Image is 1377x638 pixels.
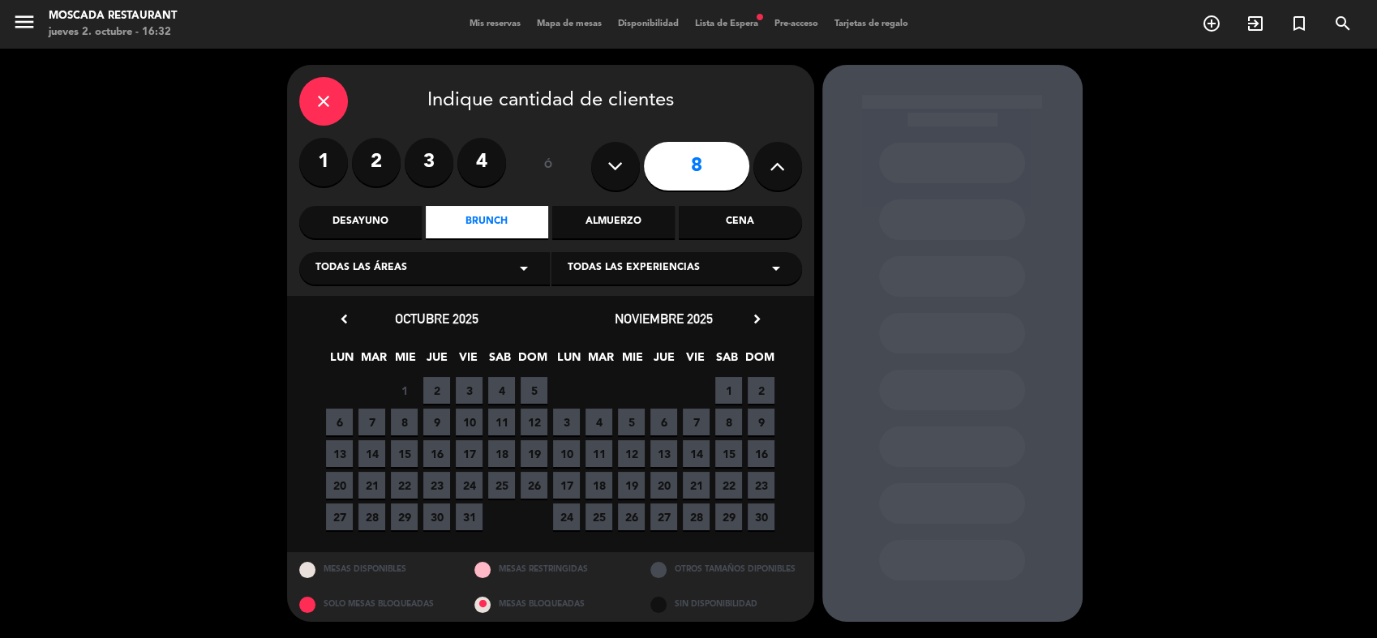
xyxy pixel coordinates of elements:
span: 29 [391,503,418,530]
span: noviembre 2025 [615,310,713,327]
label: 4 [457,138,506,186]
div: OTROS TAMAÑOS DIPONIBLES [638,552,814,587]
span: 19 [521,440,547,467]
span: 23 [748,472,774,499]
span: LUN [556,348,582,375]
i: search [1333,14,1353,33]
span: SAB [714,348,740,375]
span: 28 [683,503,710,530]
span: 14 [683,440,710,467]
div: Brunch [426,206,548,238]
span: 16 [748,440,774,467]
span: 21 [358,472,385,499]
span: 15 [391,440,418,467]
span: 17 [553,472,580,499]
span: 11 [488,409,515,435]
span: Pre-acceso [766,19,826,28]
span: 14 [358,440,385,467]
div: Moscada Restaurant [49,8,177,24]
i: chevron_right [749,310,766,328]
i: turned_in_not [1289,14,1309,33]
span: Todas las experiencias [568,260,700,276]
div: MESAS BLOQUEADAS [462,587,638,622]
span: JUE [650,348,677,375]
span: fiber_manual_record [755,12,765,22]
span: Mis reservas [461,19,529,28]
span: 5 [618,409,645,435]
span: Tarjetas de regalo [826,19,916,28]
span: 28 [358,503,385,530]
span: 24 [456,472,483,499]
span: VIE [682,348,709,375]
span: 15 [715,440,742,467]
span: MAR [360,348,387,375]
i: close [314,92,333,111]
span: 19 [618,472,645,499]
span: 2 [423,377,450,404]
span: 26 [618,503,645,530]
span: 1 [715,377,742,404]
span: JUE [423,348,450,375]
div: Almuerzo [552,206,675,238]
span: 18 [488,440,515,467]
span: 13 [326,440,353,467]
span: 6 [326,409,353,435]
i: chevron_left [336,310,353,328]
span: 12 [618,440,645,467]
span: 9 [748,409,774,435]
div: SIN DISPONIBILIDAD [638,587,814,622]
span: 11 [586,440,612,467]
span: LUN [328,348,355,375]
div: MESAS DISPONIBLES [287,552,463,587]
span: SAB [487,348,513,375]
span: MAR [587,348,614,375]
span: 4 [488,377,515,404]
span: 6 [650,409,677,435]
span: 23 [423,472,450,499]
div: jueves 2. octubre - 16:32 [49,24,177,41]
div: ó [522,138,575,195]
span: octubre 2025 [395,310,478,327]
label: 1 [299,138,348,186]
span: 13 [650,440,677,467]
span: DOM [745,348,772,375]
span: 22 [715,472,742,499]
span: 27 [326,503,353,530]
span: Mapa de mesas [529,19,610,28]
i: arrow_drop_down [514,259,534,278]
span: Lista de Espera [687,19,766,28]
span: 7 [358,409,385,435]
label: 2 [352,138,401,186]
span: 25 [586,503,612,530]
div: Desayuno [299,206,422,238]
span: MIE [619,348,646,375]
button: menu [12,10,36,40]
span: 31 [456,503,483,530]
i: add_circle_outline [1202,14,1221,33]
span: 7 [683,409,710,435]
div: SOLO MESAS BLOQUEADAS [287,587,463,622]
span: 24 [553,503,580,530]
span: MIE [392,348,418,375]
span: 20 [650,472,677,499]
span: 12 [521,409,547,435]
span: 8 [715,409,742,435]
span: 20 [326,472,353,499]
i: arrow_drop_down [766,259,786,278]
span: 18 [586,472,612,499]
span: 10 [456,409,483,435]
span: 21 [683,472,710,499]
div: Cena [679,206,801,238]
span: VIE [455,348,482,375]
span: 1 [391,377,418,404]
span: 2 [748,377,774,404]
div: MESAS RESTRINGIDAS [462,552,638,587]
span: 22 [391,472,418,499]
span: Disponibilidad [610,19,687,28]
span: 29 [715,503,742,530]
span: 30 [423,503,450,530]
span: 3 [553,409,580,435]
span: Todas las áreas [315,260,407,276]
span: 27 [650,503,677,530]
span: DOM [518,348,545,375]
